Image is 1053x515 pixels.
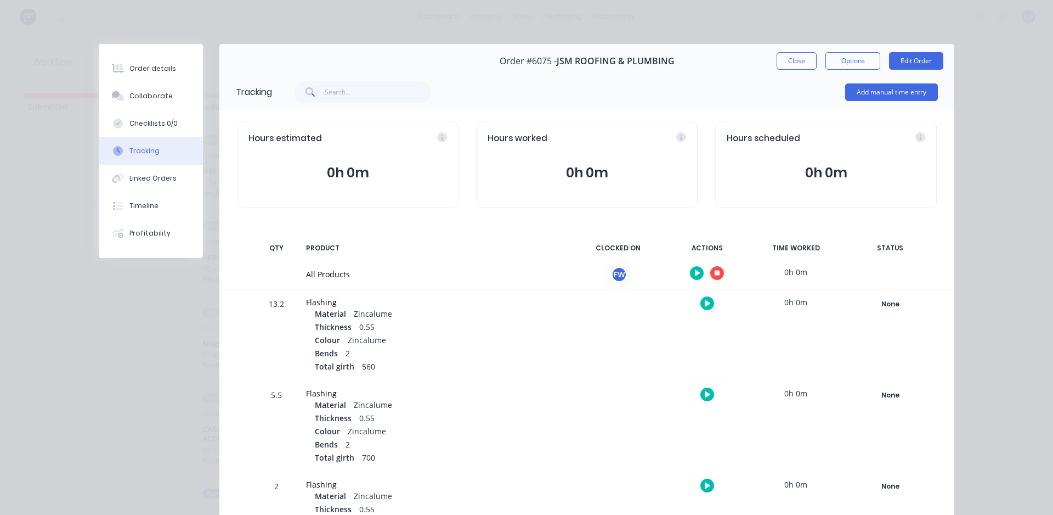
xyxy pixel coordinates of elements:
[851,388,930,402] div: None
[260,292,293,380] div: 13.2
[315,334,340,346] span: Colour
[315,426,340,437] span: Colour
[129,201,158,211] div: Timeline
[315,399,346,411] span: Material
[315,361,564,374] div: 560
[850,388,930,403] button: None
[306,296,564,308] div: Flashing
[129,91,173,101] div: Collaborate
[727,132,800,145] span: Hours scheduled
[129,146,160,156] div: Tracking
[99,192,203,220] button: Timeline
[99,220,203,247] button: Profitability
[315,308,564,321] div: Zincalume
[315,439,564,452] div: 2
[248,163,447,183] button: 0h 0m
[315,361,354,372] span: Total girth
[315,399,564,412] div: Zincalume
[299,237,570,260] div: PRODUCT
[315,490,346,502] span: Material
[315,348,564,361] div: 2
[260,383,293,472] div: 5.5
[315,452,564,465] div: 700
[557,56,675,66] span: JSM ROOFING & PLUMBING
[315,321,352,333] span: Thickness
[315,490,564,503] div: Zincalume
[315,412,564,426] div: 0.55
[129,64,176,74] div: Order details
[315,439,338,450] span: Bends
[851,297,930,311] div: None
[488,163,686,183] button: 0h 0m
[755,237,837,260] div: TIME WORKED
[129,119,178,128] div: Checklists 0/0
[315,503,352,515] span: Thickness
[851,479,930,494] div: None
[755,381,837,406] div: 0h 0m
[577,237,659,260] div: CLOCKED ON
[99,55,203,82] button: Order details
[755,472,837,497] div: 0h 0m
[306,388,564,399] div: Flashing
[99,165,203,192] button: Linked Orders
[325,81,432,103] input: Search...
[315,321,564,334] div: 0.55
[611,266,627,283] div: FW
[755,260,837,284] div: 0h 0m
[850,296,930,312] button: None
[306,479,564,490] div: Flashing
[248,132,322,145] span: Hours estimated
[315,334,564,348] div: Zincalume
[236,86,272,99] div: Tracking
[99,82,203,110] button: Collaborate
[850,479,930,494] button: None
[825,52,880,70] button: Options
[315,426,564,439] div: Zincalume
[845,83,938,101] button: Add manual time entry
[315,452,354,463] span: Total girth
[129,173,177,183] div: Linked Orders
[843,237,937,260] div: STATUS
[306,268,564,280] div: All Products
[129,228,171,238] div: Profitability
[488,132,547,145] span: Hours worked
[755,290,837,315] div: 0h 0m
[727,163,925,183] button: 0h 0m
[500,56,557,66] span: Order #6075 -
[666,237,748,260] div: ACTIONS
[315,412,352,424] span: Thickness
[315,348,338,359] span: Bends
[777,52,817,70] button: Close
[99,110,203,137] button: Checklists 0/0
[99,137,203,165] button: Tracking
[889,52,943,70] button: Edit Order
[315,308,346,320] span: Material
[260,237,293,260] div: QTY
